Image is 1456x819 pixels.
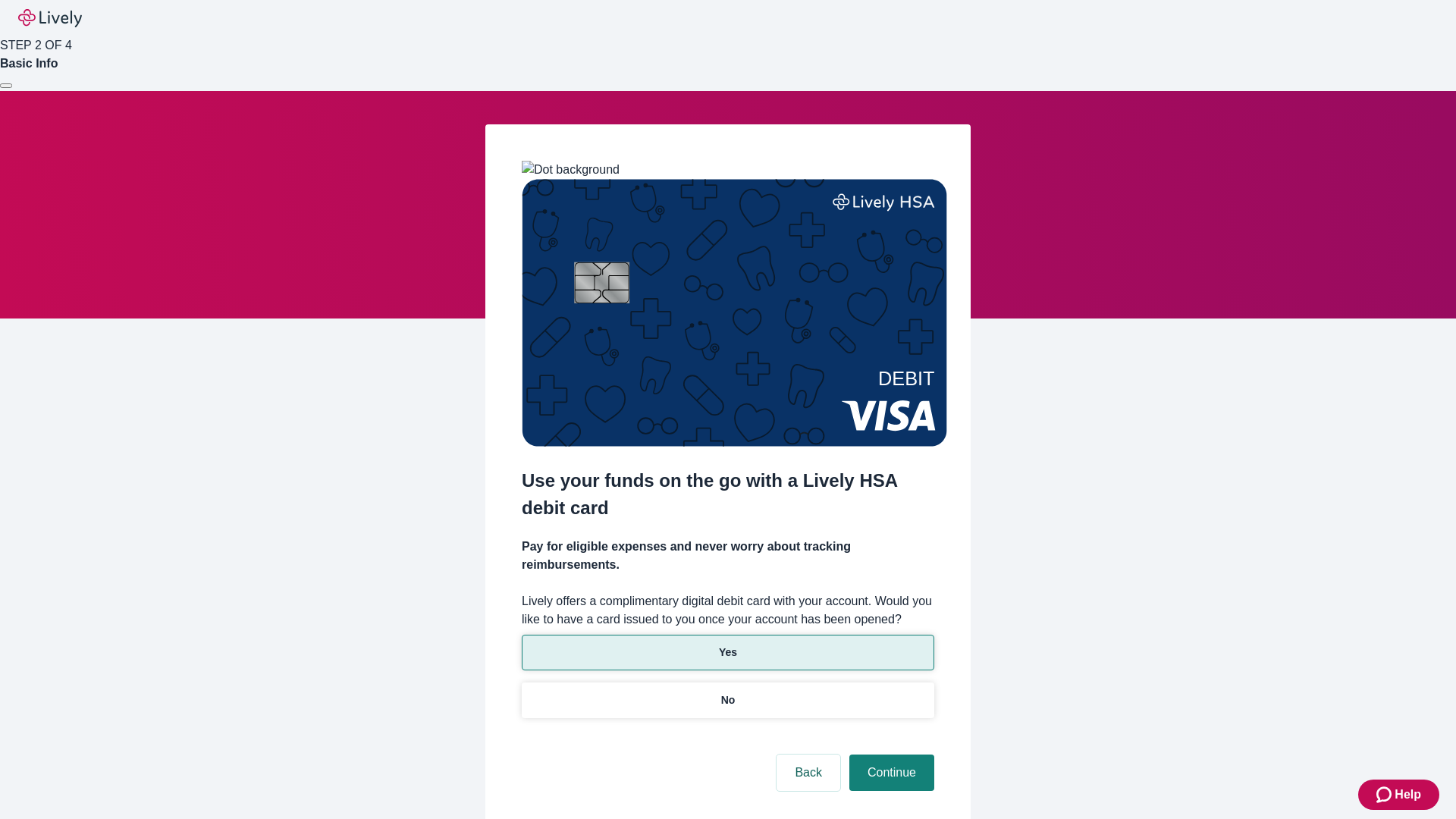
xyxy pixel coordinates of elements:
[719,645,737,661] p: Yes
[522,538,934,574] h4: Pay for eligible expenses and never worry about tracking reimbursements.
[1376,786,1395,804] svg: Zendesk support icon
[522,467,934,522] h2: Use your funds on the go with a Lively HSA debit card
[849,755,934,791] button: Continue
[522,592,934,629] label: Lively offers a complimentary digital debit card with your account. Would you like to have a card...
[522,635,934,670] button: Yes
[522,179,947,447] img: Debit card
[1358,780,1439,810] button: Zendesk support iconHelp
[522,161,620,179] img: Dot background
[1395,786,1421,804] span: Help
[777,755,840,791] button: Back
[18,9,82,27] img: Lively
[522,682,934,718] button: No
[721,692,736,708] p: No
